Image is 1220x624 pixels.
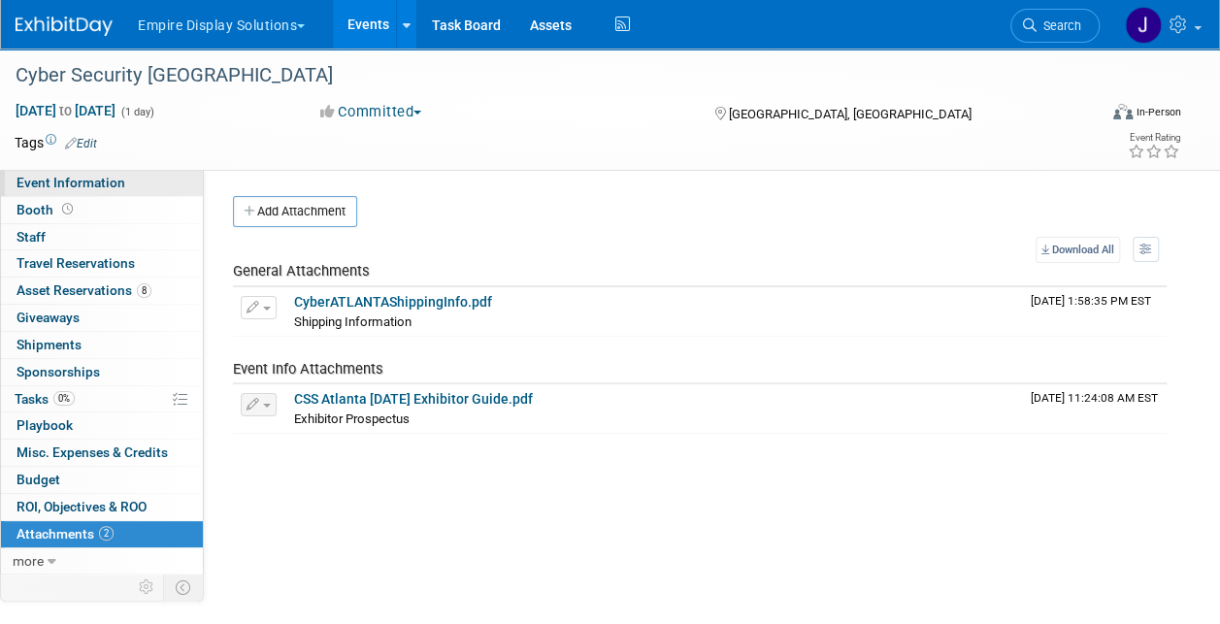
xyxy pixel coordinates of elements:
[1037,18,1081,33] span: Search
[58,202,77,216] span: Booth not reserved yet
[1,386,203,412] a: Tasks0%
[119,106,154,118] span: (1 day)
[1,224,203,250] a: Staff
[1128,133,1180,143] div: Event Rating
[729,107,972,121] span: [GEOGRAPHIC_DATA], [GEOGRAPHIC_DATA]
[130,575,164,600] td: Personalize Event Tab Strip
[13,553,44,569] span: more
[1113,104,1133,119] img: Format-Inperson.png
[1023,384,1167,433] td: Upload Timestamp
[16,417,73,433] span: Playbook
[15,133,97,152] td: Tags
[1,412,203,439] a: Playbook
[1,250,203,277] a: Travel Reservations
[294,294,492,310] a: CyberATLANTAShippingInfo.pdf
[16,202,77,217] span: Booth
[137,283,151,298] span: 8
[16,16,113,36] img: ExhibitDay
[1,548,203,575] a: more
[313,102,429,122] button: Committed
[1,467,203,493] a: Budget
[15,391,75,407] span: Tasks
[1125,7,1162,44] img: Jessica Luyster
[16,175,125,190] span: Event Information
[16,444,168,460] span: Misc. Expenses & Credits
[56,103,75,118] span: to
[294,411,410,426] span: Exhibitor Prospectus
[1,305,203,331] a: Giveaways
[164,575,204,600] td: Toggle Event Tabs
[1010,9,1100,43] a: Search
[16,282,151,298] span: Asset Reservations
[16,310,80,325] span: Giveaways
[53,391,75,406] span: 0%
[233,262,370,279] span: General Attachments
[1,170,203,196] a: Event Information
[65,137,97,150] a: Edit
[1011,101,1181,130] div: Event Format
[1031,391,1158,405] span: Upload Timestamp
[1,359,203,385] a: Sponsorships
[16,364,100,379] span: Sponsorships
[294,314,412,329] span: Shipping Information
[1,440,203,466] a: Misc. Expenses & Credits
[16,526,114,542] span: Attachments
[16,255,135,271] span: Travel Reservations
[1,521,203,547] a: Attachments2
[1,332,203,358] a: Shipments
[233,360,383,378] span: Event Info Attachments
[16,472,60,487] span: Budget
[1,278,203,304] a: Asset Reservations8
[1,197,203,223] a: Booth
[9,58,1081,93] div: Cyber Security [GEOGRAPHIC_DATA]
[16,229,46,245] span: Staff
[1036,237,1120,263] a: Download All
[1031,294,1151,308] span: Upload Timestamp
[1136,105,1181,119] div: In-Person
[233,196,357,227] button: Add Attachment
[16,337,82,352] span: Shipments
[294,391,533,407] a: CSS Atlanta [DATE] Exhibitor Guide.pdf
[15,102,116,119] span: [DATE] [DATE]
[1023,287,1167,336] td: Upload Timestamp
[99,526,114,541] span: 2
[16,499,147,514] span: ROI, Objectives & ROO
[1,494,203,520] a: ROI, Objectives & ROO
